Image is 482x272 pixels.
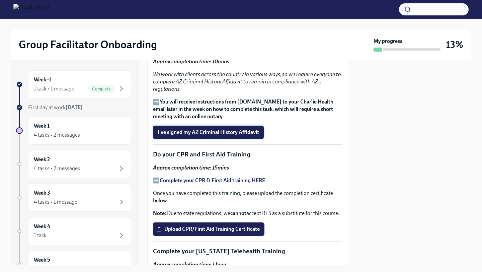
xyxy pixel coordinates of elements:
label: Upload CPR/First Aid Training Certificate [153,222,264,236]
h6: Week 4 [34,223,50,230]
h6: Week -1 [34,76,51,83]
h2: Group Facilitator Onboarding [19,38,157,51]
p: ➡️ [153,177,342,184]
a: Week 34 tasks • 1 message [16,184,131,212]
button: I've signed my AZ Criminal History Affidavit [153,126,264,139]
strong: Note [153,210,165,216]
img: CharlieHealth [13,4,51,15]
strong: Approx completion time: 15mins [153,164,229,171]
h6: Week 1 [34,122,50,130]
strong: cannot [230,210,246,216]
div: 1 task [34,232,47,239]
h6: Week 3 [34,189,50,197]
p: Once you have completed this training, please upload the completion certificate below. [153,190,342,204]
span: Upload CPR/First Aid Training Certificate [158,226,260,232]
strong: Approx completion time: 1 hour [153,261,227,268]
a: Complete your CPR & First Aid training HERE [160,177,265,184]
span: First day at work [28,104,83,111]
div: 4 tasks • 2 messages [34,131,80,139]
strong: [DATE] [66,104,83,111]
p: : Due to state regulations, we accept BLS as a substitute for this course. [153,210,342,217]
span: Complete [88,86,115,91]
strong: Approx completion time: 10mins [153,58,229,65]
h6: Week 5 [34,256,50,264]
a: First day at work[DATE] [16,104,131,111]
p: Complete your [US_STATE] Telehealth Training [153,247,342,256]
strong: You will receive instructions from [DOMAIN_NAME] to your Charlie Health email later in the week o... [153,98,333,120]
em: We work with clients across the country in various ways, so we require everyone to complete AZ Cr... [153,71,341,92]
p: Do your CPR and First Aid Training [153,150,342,159]
a: Week 14 tasks • 2 messages [16,117,131,145]
a: Week 41 task [16,217,131,245]
div: 1 task • 1 message [34,85,74,92]
a: Week -11 task • 1 messageComplete [16,70,131,98]
div: 4 tasks • 1 message [34,198,77,206]
a: Week 24 tasks • 2 messages [16,150,131,178]
p: ➡️ [153,98,342,120]
div: 4 tasks • 2 messages [34,165,80,172]
strong: My progress [374,38,402,45]
h6: Week 2 [34,156,50,163]
span: I've signed my AZ Criminal History Affidavit [158,129,259,136]
h3: 13% [446,39,463,51]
